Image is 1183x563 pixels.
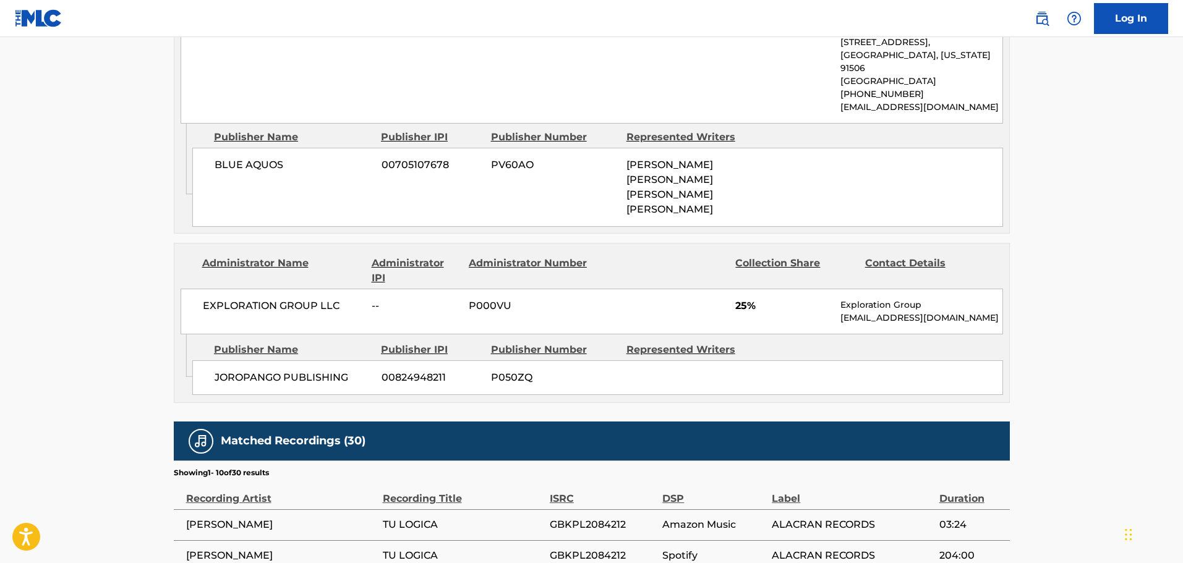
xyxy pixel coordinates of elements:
[840,49,1002,75] p: [GEOGRAPHIC_DATA], [US_STATE] 91506
[840,36,1002,49] p: [STREET_ADDRESS],
[865,256,985,286] div: Contact Details
[840,298,1002,311] p: Exploration Group
[840,311,1002,324] p: [EMAIL_ADDRESS][DOMAIN_NAME]
[214,342,372,357] div: Publisher Name
[202,256,362,286] div: Administrator Name
[383,478,544,506] div: Recording Title
[381,130,482,145] div: Publisher IPI
[491,370,617,385] span: P050ZQ
[215,370,372,385] span: JOROPANGO PUBLISHING
[662,548,766,563] span: Spotify
[662,478,766,506] div: DSP
[626,342,753,357] div: Represented Writers
[939,478,1004,506] div: Duration
[372,256,459,286] div: Administrator IPI
[550,548,656,563] span: GBKPL2084212
[735,298,831,313] span: 25%
[1067,11,1082,26] img: help
[382,370,482,385] span: 00824948211
[550,517,656,532] span: GBKPL2084212
[186,548,377,563] span: [PERSON_NAME]
[491,158,617,172] span: PV60AO
[662,517,766,532] span: Amazon Music
[469,298,589,313] span: P000VU
[772,548,933,563] span: ALACRAN RECORDS
[469,256,589,286] div: Administrator Number
[221,434,365,448] h5: Matched Recordings (30)
[550,478,656,506] div: ISRC
[203,298,363,313] span: EXPLORATION GROUP LLC
[186,517,377,532] span: [PERSON_NAME]
[772,517,933,532] span: ALACRAN RECORDS
[1121,504,1183,563] iframe: Chat Widget
[626,159,713,215] span: [PERSON_NAME] [PERSON_NAME] [PERSON_NAME] [PERSON_NAME]
[1094,3,1168,34] a: Log In
[372,298,459,313] span: --
[939,548,1004,563] span: 204:00
[194,434,208,449] img: Matched Recordings
[186,478,377,506] div: Recording Artist
[215,158,372,172] span: BLUE AQUOS
[383,517,544,532] span: TU LOGICA
[1030,6,1054,31] a: Public Search
[772,478,933,506] div: Label
[735,256,855,286] div: Collection Share
[491,342,617,357] div: Publisher Number
[1035,11,1049,26] img: search
[214,130,372,145] div: Publisher Name
[15,9,62,27] img: MLC Logo
[939,517,1004,532] span: 03:24
[626,130,753,145] div: Represented Writers
[383,548,544,563] span: TU LOGICA
[840,101,1002,114] p: [EMAIL_ADDRESS][DOMAIN_NAME]
[1125,516,1132,553] div: Drag
[174,467,269,478] p: Showing 1 - 10 of 30 results
[381,342,482,357] div: Publisher IPI
[1062,6,1087,31] div: Help
[491,130,617,145] div: Publisher Number
[840,75,1002,88] p: [GEOGRAPHIC_DATA]
[382,158,482,172] span: 00705107678
[840,88,1002,101] p: [PHONE_NUMBER]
